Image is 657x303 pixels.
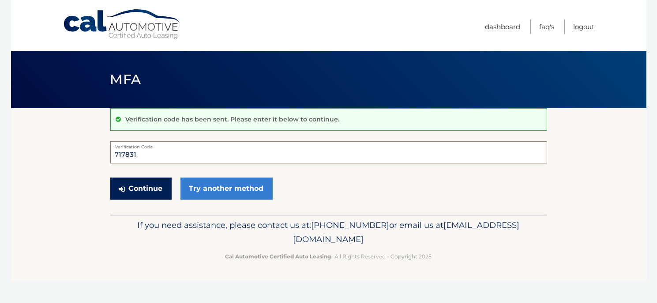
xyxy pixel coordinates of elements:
[225,253,331,260] strong: Cal Automotive Certified Auto Leasing
[293,220,520,244] span: [EMAIL_ADDRESS][DOMAIN_NAME]
[312,220,390,230] span: [PHONE_NUMBER]
[126,115,340,123] p: Verification code has been sent. Please enter it below to continue.
[116,218,541,246] p: If you need assistance, please contact us at: or email us at
[574,19,595,34] a: Logout
[110,141,547,163] input: Verification Code
[63,9,182,40] a: Cal Automotive
[110,141,547,148] label: Verification Code
[116,252,541,261] p: - All Rights Reserved - Copyright 2025
[540,19,555,34] a: FAQ's
[110,71,141,87] span: MFA
[485,19,521,34] a: Dashboard
[180,178,273,200] a: Try another method
[110,178,172,200] button: Continue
